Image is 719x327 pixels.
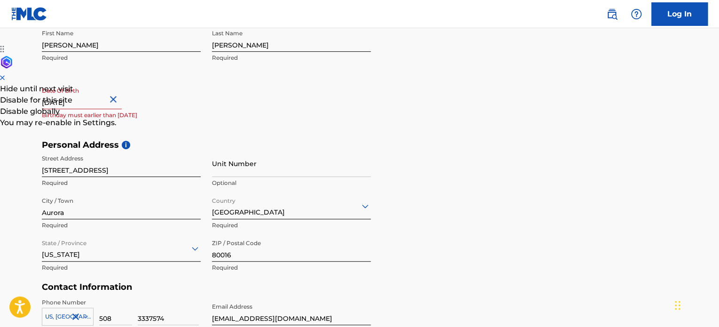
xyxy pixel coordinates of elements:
[212,194,371,217] div: [GEOGRAPHIC_DATA]
[212,221,371,230] p: Required
[675,291,680,319] div: Drag
[631,8,642,20] img: help
[606,8,617,20] img: search
[42,179,201,187] p: Required
[42,140,677,151] h5: Personal Address
[627,5,646,24] div: Help
[212,191,235,205] label: Country
[672,282,719,327] iframe: Chat Widget
[212,179,371,187] p: Optional
[602,5,621,24] a: Public Search
[42,237,201,260] div: [US_STATE]
[42,233,86,247] label: State / Province
[651,2,708,26] a: Log In
[122,141,130,149] span: i
[42,221,201,230] p: Required
[42,263,201,272] p: Required
[11,7,47,21] img: MLC Logo
[42,282,371,293] h5: Contact Information
[212,263,371,272] p: Required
